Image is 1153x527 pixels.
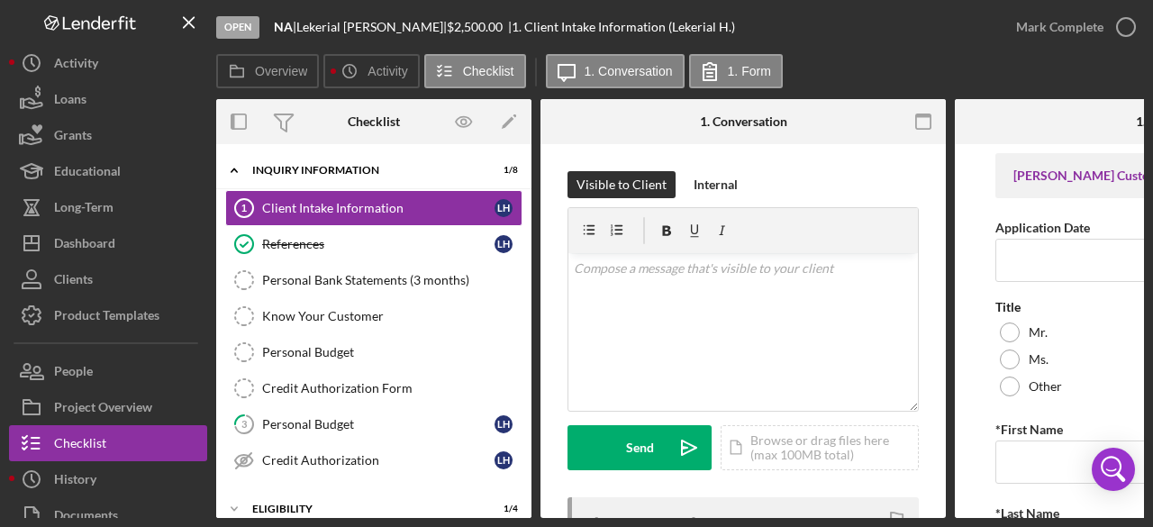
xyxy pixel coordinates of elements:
div: Inquiry Information [252,165,473,176]
tspan: 1 [241,203,247,214]
button: Dashboard [9,225,207,261]
div: History [54,461,96,502]
button: Product Templates [9,297,207,333]
label: Application Date [995,220,1090,235]
button: 1. Form [689,54,783,88]
div: | [274,20,296,34]
label: Checklist [463,64,514,78]
div: Project Overview [54,389,152,430]
button: Project Overview [9,389,207,425]
label: *First Name [995,422,1063,437]
div: Lekerial [PERSON_NAME] | [296,20,447,34]
div: 1. Conversation [700,114,787,129]
button: Send [567,425,712,470]
div: $2,500.00 [447,20,508,34]
div: Open Intercom Messenger [1092,448,1135,491]
a: ReferencesLH [225,226,522,262]
a: Credit Authorization Form [225,370,522,406]
div: Credit Authorization [262,453,495,468]
div: Credit Authorization Form [262,381,522,395]
button: Activity [9,45,207,81]
button: Activity [323,54,419,88]
a: Personal Budget [225,334,522,370]
button: History [9,461,207,497]
div: L H [495,199,513,217]
div: 1 / 4 [486,504,518,514]
button: Visible to Client [567,171,676,198]
label: 1. Form [728,64,771,78]
button: Internal [685,171,747,198]
a: 3Personal BudgetLH [225,406,522,442]
label: Activity [368,64,407,78]
button: 1. Conversation [546,54,685,88]
label: Overview [255,64,307,78]
label: Ms. [1029,352,1049,367]
div: Product Templates [54,297,159,338]
div: L H [495,235,513,253]
tspan: 3 [241,418,247,430]
button: Long-Term [9,189,207,225]
div: Personal Budget [262,417,495,432]
div: Know Your Customer [262,309,522,323]
div: Personal Budget [262,345,522,359]
div: Client Intake Information [262,201,495,215]
label: *Last Name [995,505,1059,521]
b: NA [274,19,293,34]
div: | 1. Client Intake Information (Lekerial H.) [508,20,735,34]
label: 1. Conversation [585,64,673,78]
a: 1Client Intake InformationLH [225,190,522,226]
div: References [262,237,495,251]
button: People [9,353,207,389]
div: L H [495,415,513,433]
div: Visible to Client [576,171,667,198]
label: Mr. [1029,325,1048,340]
button: Loans [9,81,207,117]
button: Grants [9,117,207,153]
div: Send [626,425,654,470]
button: Clients [9,261,207,297]
div: Checklist [348,114,400,129]
div: Clients [54,261,93,302]
button: Checklist [424,54,526,88]
div: Educational [54,153,121,194]
button: Mark Complete [998,9,1144,45]
div: Grants [54,117,92,158]
a: Credit AuthorizationLH [225,442,522,478]
div: Long-Term [54,189,113,230]
div: Open [216,16,259,39]
div: Eligibility [252,504,473,514]
div: Checklist [54,425,106,466]
div: Activity [54,45,98,86]
button: Checklist [9,425,207,461]
div: People [54,353,93,394]
label: Other [1029,379,1062,394]
div: 1 / 8 [486,165,518,176]
button: Educational [9,153,207,189]
div: Mark Complete [1016,9,1103,45]
div: L H [495,451,513,469]
div: Loans [54,81,86,122]
a: Personal Bank Statements (3 months) [225,262,522,298]
div: Internal [694,171,738,198]
div: Dashboard [54,225,115,266]
a: Know Your Customer [225,298,522,334]
button: Overview [216,54,319,88]
div: Personal Bank Statements (3 months) [262,273,522,287]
